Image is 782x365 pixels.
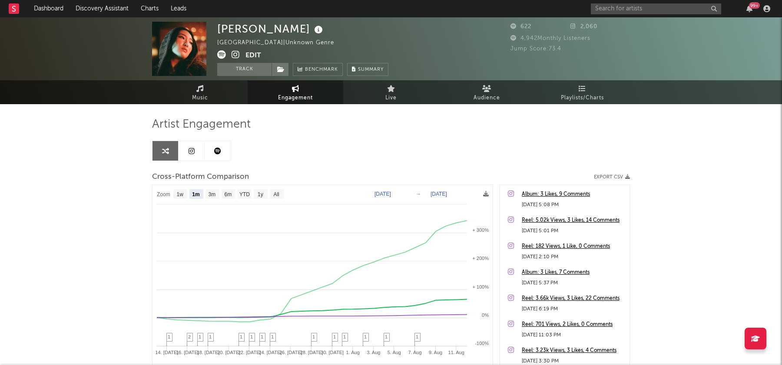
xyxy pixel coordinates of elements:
[482,312,489,318] text: 0%
[749,2,760,9] div: 99 +
[431,191,447,197] text: [DATE]
[367,350,380,355] text: 3. Aug
[746,5,752,12] button: 99+
[217,63,272,76] button: Track
[522,293,625,304] a: Reel: 3.66k Views, 3 Likes, 22 Comments
[209,191,216,197] text: 3m
[364,334,367,339] span: 1
[522,304,625,314] div: [DATE] 6:19 PM
[510,46,561,52] span: Jump Score: 73.4
[472,256,489,261] text: + 200%
[209,334,212,339] span: 1
[534,80,630,104] a: Playlists/Charts
[293,63,343,76] a: Benchmark
[522,226,625,236] div: [DATE] 5:01 PM
[312,334,315,339] span: 1
[416,191,421,197] text: →
[510,24,531,30] span: 622
[239,191,250,197] text: YTD
[522,200,625,210] div: [DATE] 5:08 PM
[157,191,170,197] text: Zoom
[439,80,534,104] a: Audience
[305,65,338,75] span: Benchmark
[192,191,199,197] text: 1m
[152,80,248,104] a: Music
[522,345,625,356] a: Reel: 3.23k Views, 3 Likes, 4 Comments
[385,334,388,339] span: 1
[217,22,325,36] div: [PERSON_NAME]
[475,341,489,346] text: -100%
[258,191,263,197] text: 1y
[261,334,263,339] span: 1
[197,350,220,355] text: 18. [DATE]
[192,93,208,103] span: Music
[561,93,604,103] span: Playlists/Charts
[343,80,439,104] a: Live
[594,174,630,180] button: Export CSV
[522,252,625,262] div: [DATE] 2:10 PM
[347,63,388,76] button: Summary
[279,350,302,355] text: 26. [DATE]
[225,191,232,197] text: 6m
[273,191,279,197] text: All
[217,38,344,48] div: [GEOGRAPHIC_DATA] | Unknown Genre
[448,350,464,355] text: 11. Aug
[258,350,282,355] text: 24. [DATE]
[346,350,360,355] text: 1. Aug
[408,350,421,355] text: 7. Aug
[474,93,500,103] span: Audience
[217,350,240,355] text: 20. [DATE]
[152,172,249,182] span: Cross-Platform Comparison
[388,350,401,355] text: 5. Aug
[429,350,442,355] text: 9. Aug
[522,267,625,278] a: Album: 3 Likes, 7 Comments
[152,119,251,130] span: Artist Engagement
[472,227,489,233] text: + 300%
[385,93,397,103] span: Live
[522,189,625,200] a: Album: 3 Likes, 9 Comments
[199,334,201,339] span: 1
[343,334,346,339] span: 1
[250,334,253,339] span: 1
[300,350,323,355] text: 28. [DATE]
[245,50,261,61] button: Edit
[188,334,191,339] span: 2
[333,334,336,339] span: 1
[374,191,391,197] text: [DATE]
[416,334,418,339] span: 1
[510,36,590,41] span: 4,942 Monthly Listeners
[176,350,199,355] text: 16. [DATE]
[321,350,344,355] text: 30. [DATE]
[278,93,313,103] span: Engagement
[177,191,184,197] text: 1w
[240,334,242,339] span: 1
[522,215,625,226] a: Reel: 5.02k Views, 3 Likes, 14 Comments
[570,24,597,30] span: 2,060
[168,334,170,339] span: 1
[248,80,343,104] a: Engagement
[522,278,625,288] div: [DATE] 5:37 PM
[358,67,384,72] span: Summary
[472,284,489,289] text: + 100%
[522,330,625,340] div: [DATE] 11:03 PM
[522,319,625,330] a: Reel: 701 Views, 2 Likes, 0 Comments
[591,3,721,14] input: Search for artists
[155,350,178,355] text: 14. [DATE]
[238,350,261,355] text: 22. [DATE]
[271,334,274,339] span: 1
[522,241,625,252] a: Reel: 182 Views, 1 Like, 0 Comments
